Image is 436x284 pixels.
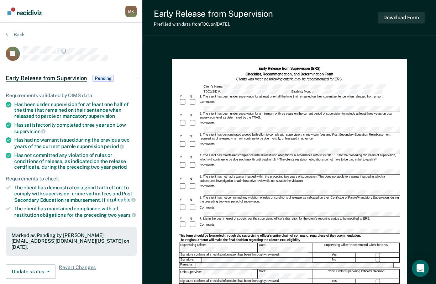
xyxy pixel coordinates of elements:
div: Has had no warrant issued during the previous two years of the current parole supervision [14,137,137,149]
div: Signature confirms all checklist information has been thoroughly reviewed. [179,253,312,257]
div: Supervising Officer Recommend Client for ERS [312,243,400,252]
div: Unit Supervisor: [179,269,258,279]
div: Early Release from Supervision [154,9,273,19]
div: Requirements to check [6,176,137,182]
span: Revert Changes [59,264,96,279]
div: N [189,114,199,117]
div: Prefilled with data from TDCJ on [DATE] . [154,22,273,27]
span: supervision [89,113,115,119]
div: Marked as Pending by [PERSON_NAME][EMAIL_ADDRESS][DOMAIN_NAME][US_STATE] on [DATE]. [11,232,131,250]
div: 4. The client has maintained compliance with all restitution obligations in accordance with PD/PO... [199,154,399,162]
button: Back [6,31,25,38]
div: 5. The client has not had a warrant issued within the preceding two years of supervision. This do... [199,175,399,183]
strong: Checklist, Recommendation, and Determination Form [245,72,333,76]
div: Comments: [199,223,216,227]
div: The Region Director will make the final decision regarding the client's ERS eligibility [179,238,399,242]
div: 6. The client has not committed any violation of rules or conditions of release as indicated on t... [199,196,399,204]
div: Has not committed any violation of rules or conditions of release, as indicated on the release ce... [14,152,137,170]
div: Comments: [199,142,216,146]
button: Update status [6,264,56,279]
div: Yes [312,279,356,283]
div: N [189,156,199,160]
div: Y [179,135,189,138]
div: Concur with Supervising Officer's Decision [312,269,400,279]
div: Eligibility Month: [290,89,383,94]
div: The client has demonstrated a good faith effort to comply with supervision, crime victim fees and... [14,185,137,203]
div: 1. The client has been under supervision for at least one-half the time that remained on their cu... [199,95,399,99]
span: years [118,212,136,218]
div: N [189,95,199,99]
div: N [189,198,199,202]
div: Comments: [199,185,216,189]
div: Y [179,95,189,99]
div: Remarks: [179,263,196,267]
div: Supervising Officer: [179,243,258,252]
div: Open Intercom Messenger [412,260,429,277]
div: N [189,177,199,181]
div: Comments: [199,206,216,210]
button: Download Form [378,12,425,23]
div: Y [179,114,189,117]
div: Signature: [179,258,202,262]
div: Date: [258,243,312,252]
div: N [189,217,199,221]
div: Y [179,217,189,221]
span: Early Release from Supervision [6,75,87,82]
button: Profile dropdown button [125,6,137,17]
span: applicable [107,197,136,203]
strong: Early Release from Supervision (ERS) [258,67,320,70]
span: period [104,143,124,149]
span: Pending [93,75,114,82]
div: 2. The client has been under supervision for a minimum of three years on the current period of su... [199,112,399,120]
em: Clients who meet the following criteria may be recommended for ERS. [236,77,342,81]
div: Y [179,177,189,181]
div: Has satisfactorily completed three years on Low [14,122,137,134]
div: No [312,258,356,262]
div: Comments: [199,121,216,125]
span: period [112,164,127,170]
div: Date: [258,269,312,279]
div: Y [179,156,189,160]
div: Y [179,198,189,202]
div: 7. It is in the best interest of society, per the supervising officer's discretion for the client... [199,217,399,221]
div: Comments: [199,164,216,168]
img: Recidiviz [7,7,42,15]
div: Client's Name: [203,84,387,89]
div: Comments: [199,100,216,104]
div: 3. The client has demonstrated a good faith effort to comply with supervision, crime victim fees ... [199,133,399,141]
div: N [189,135,199,138]
div: The client has maintained compliance with all restitution obligations for the preceding two [14,206,137,218]
div: M K [125,6,137,17]
div: Yes [312,253,356,257]
span: supervision [14,128,46,134]
div: TDCJ/SID #: [203,89,290,94]
div: Requirements validated by OIMS data [6,93,137,99]
div: Has been under supervision for at least one half of the time that remained on their sentence when... [14,101,137,119]
div: Signature confirms all checklist information has been thoroughly reviewed. [179,279,312,283]
div: This form should be forwarded through the supervising officer's entire chain of command, regardle... [179,234,399,238]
